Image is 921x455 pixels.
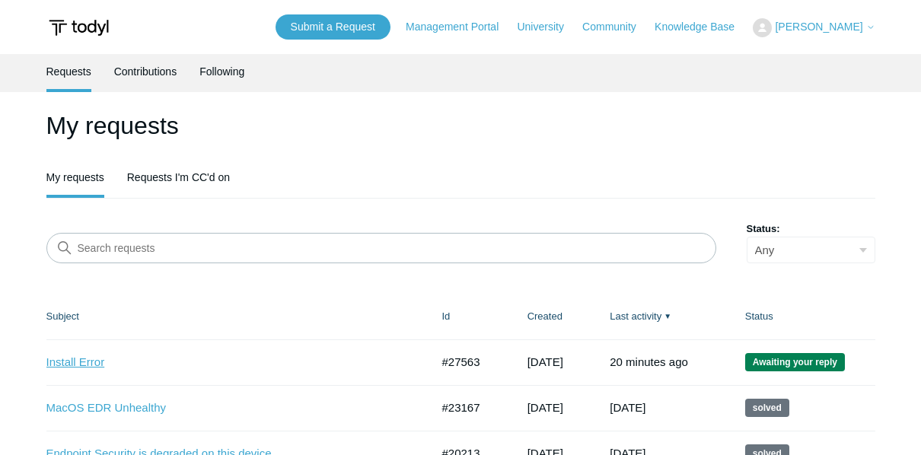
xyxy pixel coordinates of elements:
input: Search requests [46,233,716,263]
button: [PERSON_NAME] [753,18,875,37]
time: 03/23/2025, 21:01 [610,401,645,414]
a: Community [582,19,652,35]
a: University [517,19,578,35]
a: Last activity▼ [610,310,661,322]
h1: My requests [46,107,875,144]
a: Requests I'm CC'd on [127,160,230,195]
a: Created [527,310,562,322]
a: Install Error [46,354,408,371]
td: #23167 [427,385,512,431]
a: Contributions [114,54,177,89]
td: #27563 [427,339,512,385]
a: Submit a Request [276,14,390,40]
label: Status: [747,221,875,237]
span: [PERSON_NAME] [775,21,862,33]
th: Status [730,294,875,339]
a: Knowledge Base [655,19,750,35]
a: Requests [46,54,91,89]
time: 02/24/2025, 11:48 [527,401,563,414]
img: Todyl Support Center Help Center home page [46,14,111,42]
a: My requests [46,160,104,195]
th: Id [427,294,512,339]
span: This request has been solved [745,399,789,417]
a: Management Portal [406,19,514,35]
span: We are waiting for you to respond [745,353,845,371]
a: MacOS EDR Unhealthy [46,399,408,417]
a: Following [199,54,244,89]
time: 08/22/2025, 13:16 [610,355,688,368]
th: Subject [46,294,427,339]
time: 08/20/2025, 11:46 [527,355,563,368]
span: ▼ [664,310,671,322]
